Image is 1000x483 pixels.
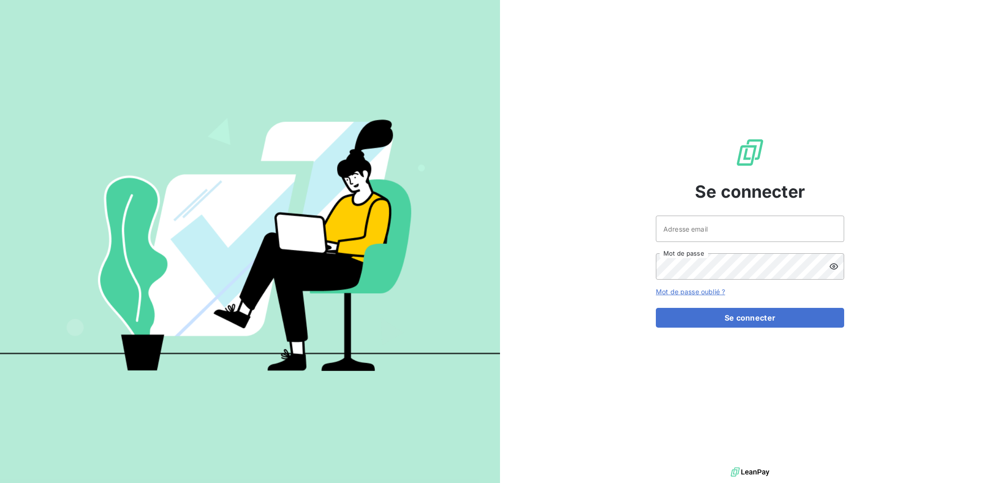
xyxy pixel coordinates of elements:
[735,137,765,168] img: Logo LeanPay
[656,308,844,328] button: Se connecter
[656,216,844,242] input: placeholder
[695,179,805,204] span: Se connecter
[731,465,769,479] img: logo
[656,288,725,296] a: Mot de passe oublié ?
